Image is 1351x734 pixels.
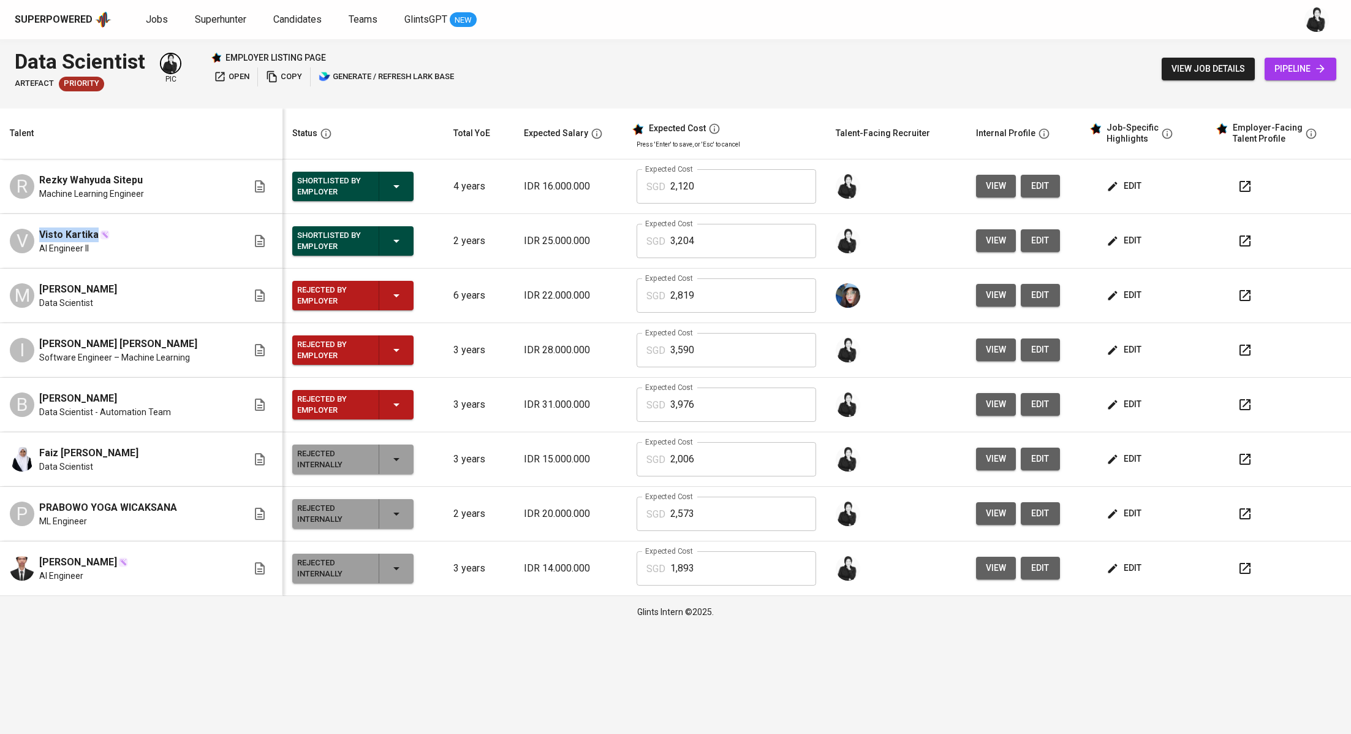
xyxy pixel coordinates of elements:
[10,338,34,362] div: I
[453,126,490,141] div: Total YoE
[292,281,414,310] button: Rejected by Employer
[524,343,617,357] p: IDR 28.000.000
[1021,338,1060,361] a: edit
[524,452,617,467] p: IDR 15.000.000
[211,67,252,86] a: open
[39,227,99,242] span: Visto Kartika
[986,560,1006,576] span: view
[297,446,369,473] div: Rejected Internally
[836,556,860,581] img: medwi@glints.com
[1104,175,1146,197] button: edit
[1104,557,1146,579] button: edit
[292,390,414,419] button: Rejected by Employer
[10,447,34,472] img: Faiz Ainun Karima
[1104,393,1146,416] button: edit
[836,126,930,141] div: Talent-Facing Recruiter
[524,288,617,303] p: IDR 22.000.000
[39,282,117,297] span: [PERSON_NAME]
[297,227,369,254] div: Shortlisted by Employer
[214,70,249,84] span: open
[986,506,1006,521] span: view
[10,502,34,526] div: P
[1104,448,1146,470] button: edit
[453,234,504,248] p: 2 years
[524,507,617,521] p: IDR 20.000.000
[15,47,145,77] div: Data Scientist
[10,392,34,417] div: B
[649,123,706,134] div: Expected Cost
[986,342,1006,357] span: view
[646,289,665,304] p: SGD
[1162,58,1255,80] button: view job details
[1031,397,1050,412] span: edit
[453,561,504,576] p: 3 years
[316,67,457,86] button: lark generate / refresh lark base
[986,233,1006,248] span: view
[1171,61,1245,77] span: view job details
[15,13,93,27] div: Superpowered
[1021,502,1060,525] button: edit
[59,77,104,91] div: New Job received from Demand Team
[1109,178,1141,194] span: edit
[1304,7,1329,32] img: medwi@glints.com
[453,343,504,357] p: 3 years
[39,188,144,200] span: Machine Learning Engineer
[976,557,1016,579] button: view
[1109,233,1141,248] span: edit
[1021,557,1060,579] a: edit
[39,297,93,309] span: Data Scientist
[297,391,369,418] div: Rejected by Employer
[1109,397,1141,412] span: edit
[524,397,617,412] p: IDR 31.000.000
[319,70,454,84] span: generate / refresh lark base
[450,14,477,26] span: NEW
[39,570,83,582] span: AI Engineer
[836,229,860,253] img: medwi@glints.com
[146,13,168,25] span: Jobs
[646,398,665,413] p: SGD
[195,13,246,25] span: Superhunter
[39,351,190,364] span: Software Engineer – Machine Learning
[976,338,1016,361] button: view
[1107,123,1159,144] div: Job-Specific Highlights
[1031,560,1050,576] span: edit
[39,242,89,254] span: AI Engineer II
[986,288,1006,303] span: view
[524,561,617,576] p: IDR 14.000.000
[292,126,317,141] div: Status
[976,502,1016,525] button: view
[1109,342,1141,357] span: edit
[976,393,1016,416] button: view
[836,283,860,308] img: diazagista@glints.com
[95,10,112,29] img: app logo
[1104,502,1146,525] button: edit
[453,288,504,303] p: 6 years
[39,555,117,570] span: [PERSON_NAME]
[453,179,504,194] p: 4 years
[976,229,1016,252] button: view
[273,13,322,25] span: Candidates
[646,343,665,358] p: SGD
[1031,451,1050,467] span: edit
[292,226,414,256] button: Shortlisted by Employer
[1031,178,1050,194] span: edit
[292,335,414,365] button: Rejected by Employer
[646,507,665,522] p: SGD
[836,338,860,362] img: medwi@glints.com
[297,555,369,582] div: Rejected Internally
[1216,123,1228,135] img: glints_star.svg
[1274,61,1326,77] span: pipeline
[1104,338,1146,361] button: edit
[976,175,1016,197] button: view
[39,391,117,406] span: [PERSON_NAME]
[1031,233,1050,248] span: edit
[524,234,617,248] p: IDR 25.000.000
[1265,58,1336,80] a: pipeline
[1021,229,1060,252] button: edit
[39,500,177,515] span: PRABOWO YOGA WICAKSANA
[39,406,171,418] span: Data Scientist - Automation Team
[836,447,860,472] img: medwi@glints.com
[1233,123,1303,144] div: Employer-Facing Talent Profile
